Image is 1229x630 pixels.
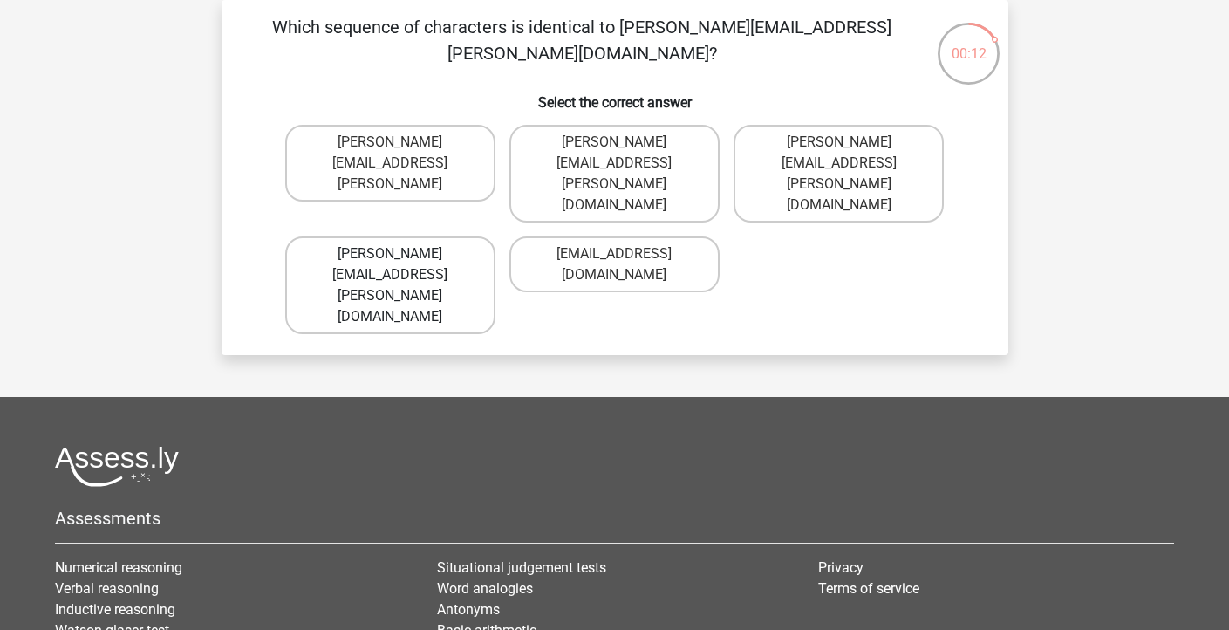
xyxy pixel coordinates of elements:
p: Which sequence of characters is identical to [PERSON_NAME][EMAIL_ADDRESS][PERSON_NAME][DOMAIN_NAME]? [249,14,915,66]
a: Inductive reasoning [55,601,175,618]
div: 00:12 [936,21,1001,65]
a: Terms of service [818,580,919,597]
a: Numerical reasoning [55,559,182,576]
a: Verbal reasoning [55,580,159,597]
img: Assessly logo [55,446,179,487]
label: [PERSON_NAME][EMAIL_ADDRESS][PERSON_NAME] [285,125,495,202]
h5: Assessments [55,508,1174,529]
a: Word analogies [437,580,533,597]
a: Privacy [818,559,864,576]
a: Antonyms [437,601,500,618]
h6: Select the correct answer [249,80,980,111]
a: Situational judgement tests [437,559,606,576]
label: [PERSON_NAME][EMAIL_ADDRESS][PERSON_NAME][DOMAIN_NAME] [509,125,720,223]
label: [EMAIL_ADDRESS][DOMAIN_NAME] [509,236,720,292]
label: [PERSON_NAME][EMAIL_ADDRESS][PERSON_NAME][DOMAIN_NAME] [734,125,944,223]
label: [PERSON_NAME][EMAIL_ADDRESS][PERSON_NAME][DOMAIN_NAME] [285,236,495,334]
